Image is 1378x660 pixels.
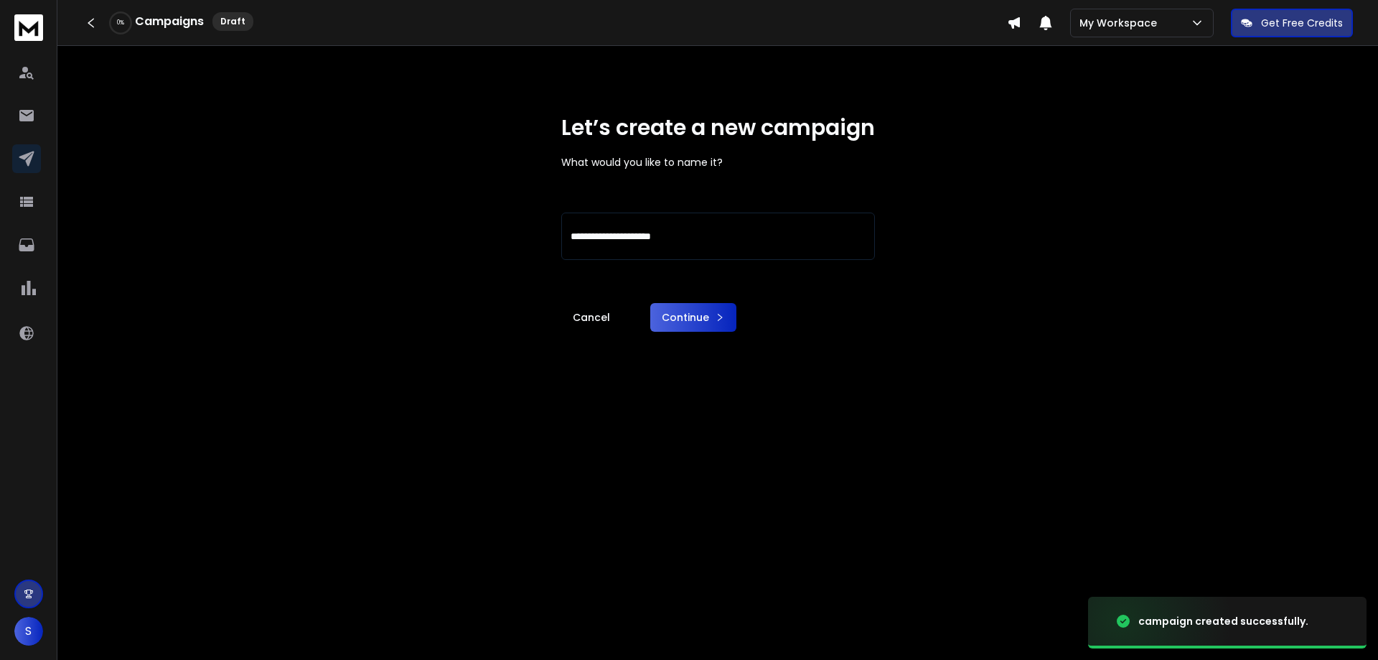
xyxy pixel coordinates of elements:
[650,303,736,332] button: Continue
[14,14,43,41] img: logo
[14,617,43,646] button: S
[1261,16,1343,30] p: Get Free Credits
[1231,9,1353,37] button: Get Free Credits
[1079,16,1163,30] p: My Workspace
[561,155,875,169] p: What would you like to name it?
[135,13,204,30] h1: Campaigns
[1138,614,1308,628] div: campaign created successfully.
[117,19,124,27] p: 0 %
[561,115,875,141] h1: Let’s create a new campaign
[212,12,253,31] div: Draft
[561,303,622,332] a: Cancel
